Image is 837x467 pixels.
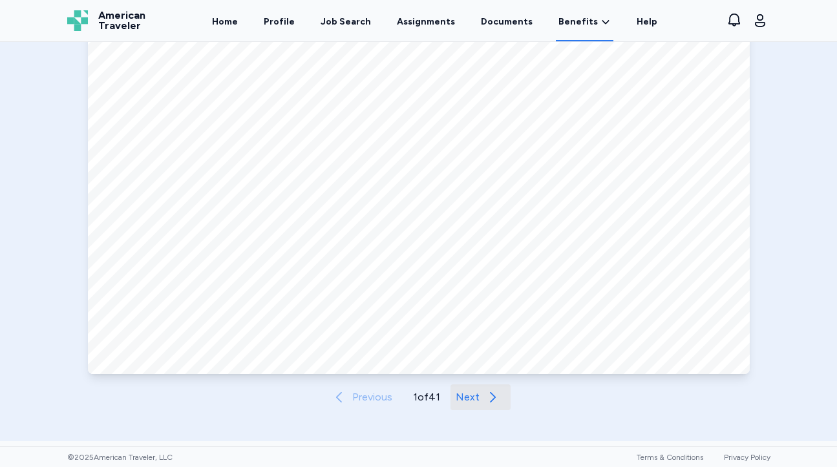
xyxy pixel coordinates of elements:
[98,10,145,31] span: American Traveler
[637,453,703,462] a: Terms & Conditions
[413,389,440,405] p: 1 of 41
[321,16,371,28] div: Job Search
[456,389,480,405] span: Next
[326,384,403,410] button: Previous
[450,384,511,410] button: Next
[558,16,611,28] a: Benefits
[724,453,770,462] a: Privacy Policy
[558,16,598,28] span: Benefits
[352,389,392,405] span: Previous
[67,10,88,31] img: Logo
[67,452,173,462] span: © 2025 American Traveler, LLC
